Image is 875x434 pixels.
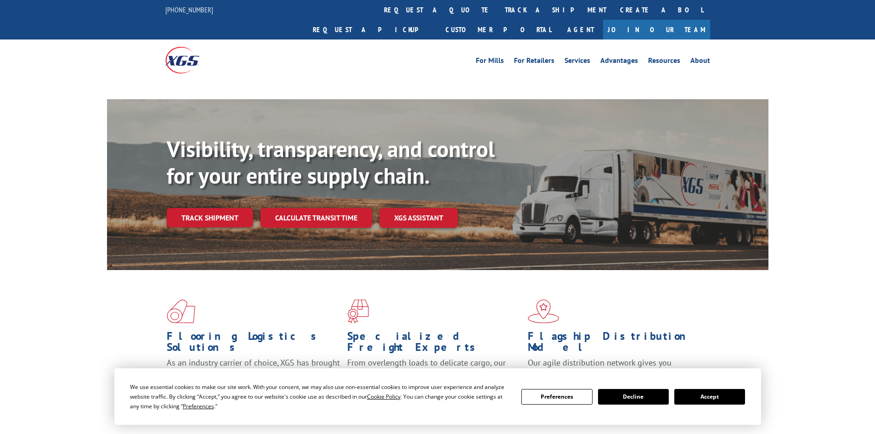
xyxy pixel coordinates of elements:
a: About [690,57,710,67]
a: Calculate transit time [260,208,372,228]
a: [PHONE_NUMBER] [165,5,213,14]
div: We use essential cookies to make our site work. With your consent, we may also use non-essential ... [130,382,510,411]
span: As an industry carrier of choice, XGS has brought innovation and dedication to flooring logistics... [167,357,340,390]
h1: Flooring Logistics Solutions [167,331,340,357]
a: XGS ASSISTANT [379,208,458,228]
a: Services [565,57,590,67]
h1: Specialized Freight Experts [347,331,521,357]
img: xgs-icon-focused-on-flooring-red [347,299,369,323]
img: xgs-icon-flagship-distribution-model-red [528,299,559,323]
a: For Mills [476,57,504,67]
span: Preferences [183,402,214,410]
a: Resources [648,57,680,67]
button: Decline [598,389,669,405]
img: xgs-icon-total-supply-chain-intelligence-red [167,299,195,323]
a: Agent [558,20,603,39]
button: Preferences [521,389,592,405]
a: For Retailers [514,57,554,67]
b: Visibility, transparency, and control for your entire supply chain. [167,135,495,190]
p: From overlength loads to delicate cargo, our experienced staff knows the best way to move your fr... [347,357,521,398]
h1: Flagship Distribution Model [528,331,701,357]
a: Track shipment [167,208,253,227]
span: Our agile distribution network gives you nationwide inventory management on demand. [528,357,697,379]
a: Advantages [600,57,638,67]
a: Customer Portal [439,20,558,39]
a: Join Our Team [603,20,710,39]
div: Cookie Consent Prompt [114,368,761,425]
button: Accept [674,389,745,405]
span: Cookie Policy [367,393,401,400]
a: Request a pickup [306,20,439,39]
